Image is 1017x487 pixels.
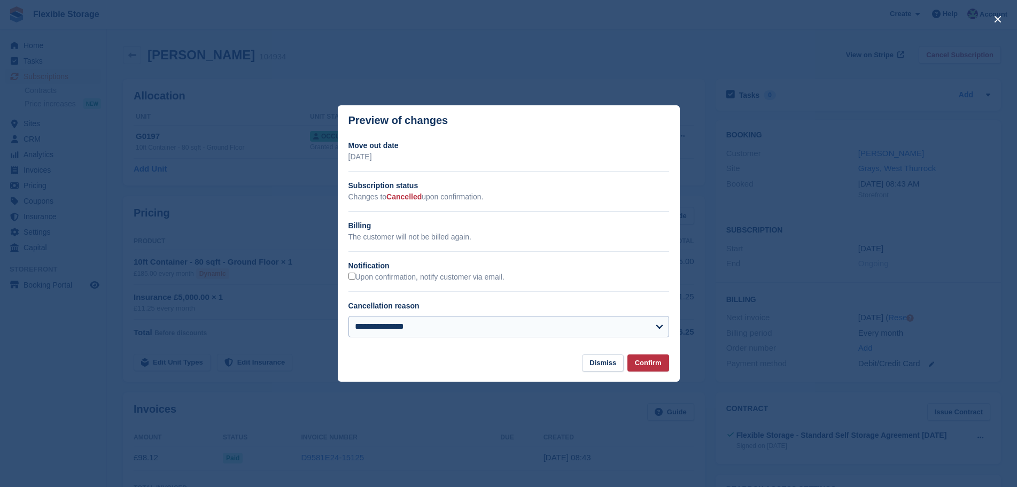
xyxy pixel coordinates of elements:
h2: Subscription status [348,180,669,191]
label: Upon confirmation, notify customer via email. [348,273,504,282]
input: Upon confirmation, notify customer via email. [348,273,355,280]
p: [DATE] [348,151,669,163]
span: Cancelled [386,192,422,201]
h2: Move out date [348,140,669,151]
button: close [989,11,1006,28]
label: Cancellation reason [348,302,420,310]
button: Dismiss [582,354,624,372]
button: Confirm [627,354,669,372]
p: The customer will not be billed again. [348,231,669,243]
h2: Notification [348,260,669,272]
p: Changes to upon confirmation. [348,191,669,203]
p: Preview of changes [348,114,448,127]
h2: Billing [348,220,669,231]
